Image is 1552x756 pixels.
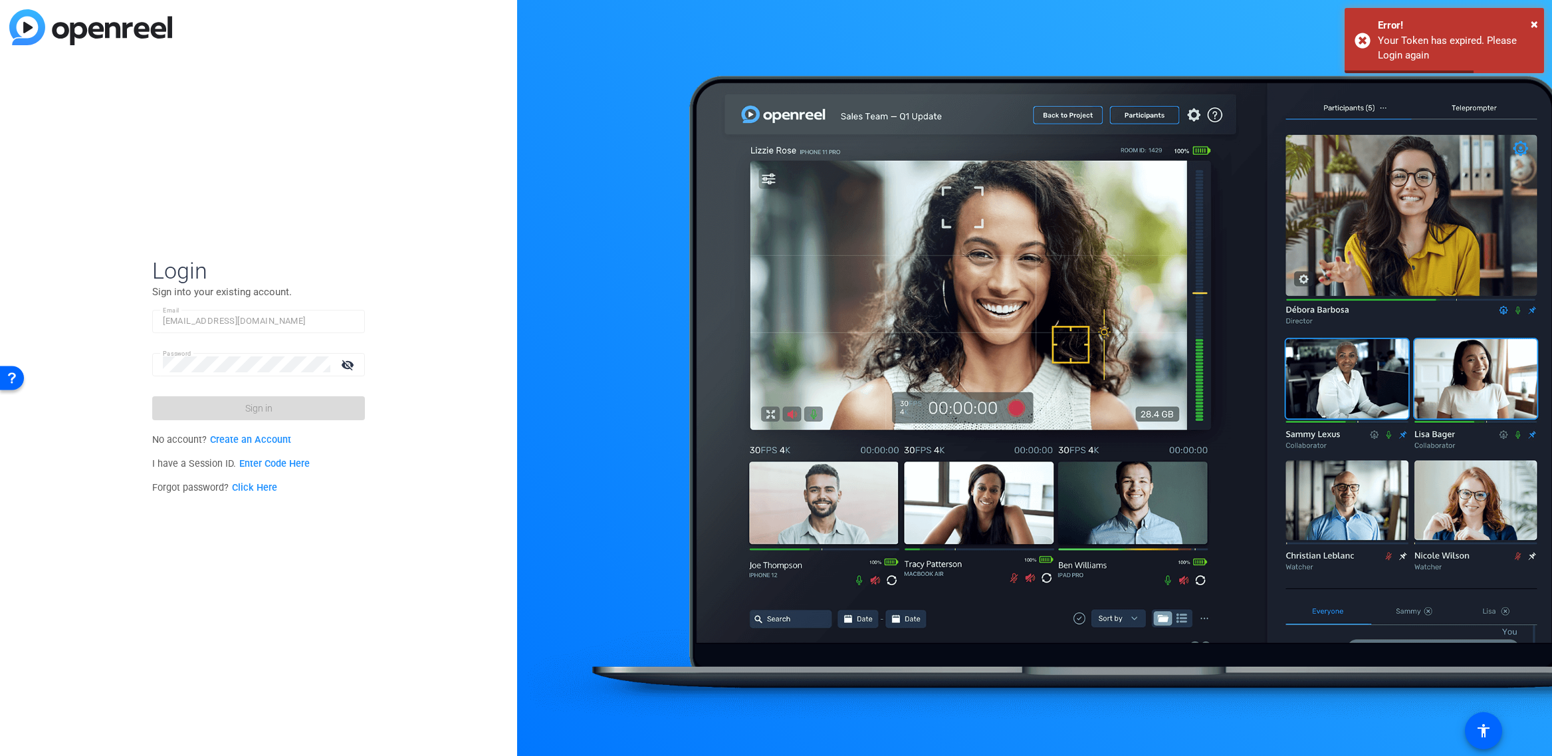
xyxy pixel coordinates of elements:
div: Error! [1378,18,1534,33]
img: blue-gradient.svg [9,9,172,45]
div: Your Token has expired. Please Login again [1378,33,1534,63]
span: Forgot password? [152,482,277,493]
input: Enter Email Address [163,313,354,329]
a: Enter Code Here [239,458,310,469]
button: Close [1531,14,1538,34]
a: Click Here [232,482,277,493]
mat-label: Email [163,307,179,314]
span: No account? [152,434,291,445]
mat-label: Password [163,350,191,357]
mat-icon: visibility_off [333,355,365,374]
mat-icon: accessibility [1476,723,1492,739]
span: × [1531,16,1538,32]
span: I have a Session ID. [152,458,310,469]
span: Login [152,257,365,285]
a: Create an Account [210,434,291,445]
p: Sign into your existing account. [152,285,365,299]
